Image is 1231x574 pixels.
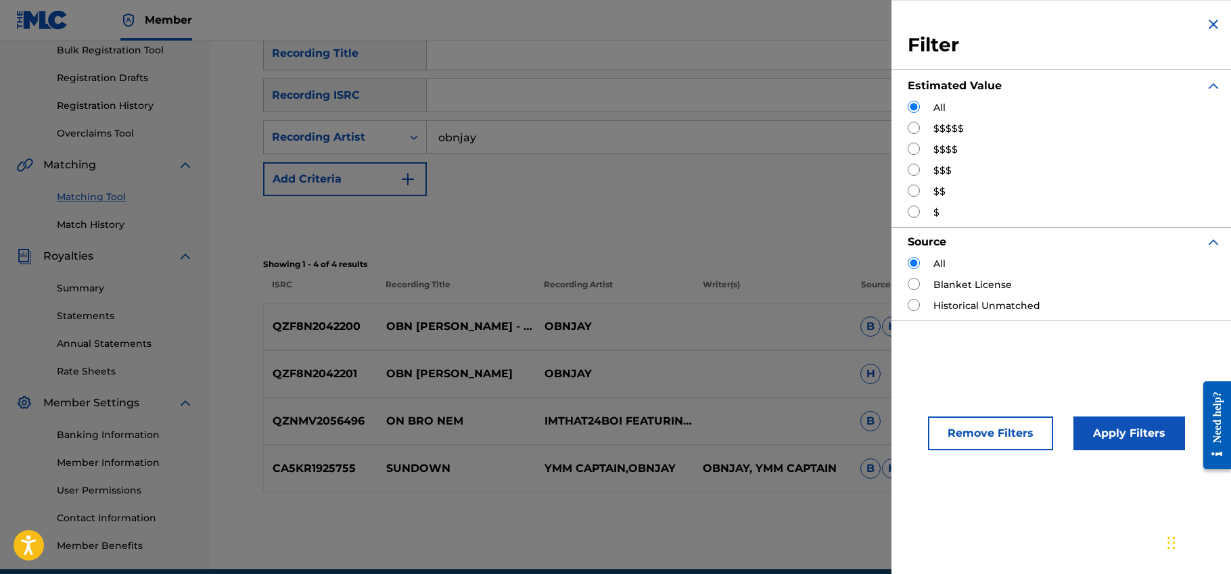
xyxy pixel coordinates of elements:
p: Writer(s) [693,279,852,303]
p: OBN [PERSON_NAME] - MAFIA [377,318,536,335]
a: Annual Statements [57,337,193,351]
a: Contact Information [57,511,193,525]
img: Royalties [16,248,32,264]
img: expand [177,248,193,264]
a: Statements [57,309,193,323]
p: OBNJAY [535,318,693,335]
a: Matching Tool [57,190,193,204]
div: Recording Artist [272,129,394,145]
a: Registration Drafts [57,71,193,85]
strong: Estimated Value [908,79,1002,92]
img: expand [177,157,193,173]
img: expand [1205,234,1222,250]
div: Drag [1167,523,1176,563]
a: User Permissions [57,483,193,498]
strong: Source [908,235,946,248]
button: Add Criteria [263,162,427,196]
span: B [860,458,881,479]
p: Recording Artist [535,279,693,303]
p: QZF8N2042201 [264,366,377,382]
a: Summary [57,281,193,295]
a: Registration History [57,99,193,113]
label: $$$$ [933,143,958,157]
label: $$$$$ [933,122,964,136]
a: Match History [57,218,193,232]
p: CA5KR1925755 [264,460,377,477]
img: close [1205,16,1222,32]
p: ON BRO NEM [377,413,536,429]
p: Source [861,279,891,303]
p: OBN [PERSON_NAME] [377,366,536,382]
img: MLC Logo [16,10,68,30]
p: QZF8N2042200 [264,318,377,335]
img: Top Rightsholder [120,12,137,28]
button: Apply Filters [1073,416,1185,450]
label: $ [933,206,939,220]
form: Search Form [263,37,1178,250]
span: Member [145,12,192,28]
img: expand [1205,78,1222,94]
span: H [882,458,902,479]
label: $$$ [933,164,952,178]
p: ISRC [263,279,377,303]
span: Member Settings [43,395,139,411]
a: Member Information [57,456,193,470]
p: Recording Title [377,279,535,303]
p: QZNMV2056496 [264,413,377,429]
p: OBNJAY, YMM CAPTAIN [693,460,852,477]
h3: Filter [908,33,1222,57]
label: Historical Unmatched [933,299,1040,313]
span: Royalties [43,248,93,264]
a: Bulk Registration Tool [57,43,193,57]
a: Banking Information [57,428,193,442]
p: Showing 1 - 4 of 4 results [263,258,1178,270]
label: All [933,101,946,115]
a: Overclaims Tool [57,126,193,141]
span: H [882,316,902,337]
label: $$ [933,185,946,199]
p: IMTHAT24BOI FEATURING [PERSON_NAME] [535,413,693,429]
button: Remove Filters [928,416,1053,450]
iframe: Resource Center [1193,370,1231,481]
span: B [860,316,881,337]
img: expand [177,395,193,411]
span: B [860,411,881,431]
a: Rate Sheets [57,364,193,379]
img: Member Settings [16,395,32,411]
img: Matching [16,157,33,173]
p: SUNDOWN [377,460,536,477]
iframe: Chat Widget [1163,509,1231,574]
span: H [860,364,881,384]
p: YMM CAPTAIN,OBNJAY [535,460,693,477]
span: Matching [43,157,96,173]
img: 9d2ae6d4665cec9f34b9.svg [400,171,416,187]
p: OBNJAY [535,366,693,382]
a: Member Benefits [57,539,193,553]
label: Blanket License [933,278,1012,292]
label: All [933,257,946,271]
